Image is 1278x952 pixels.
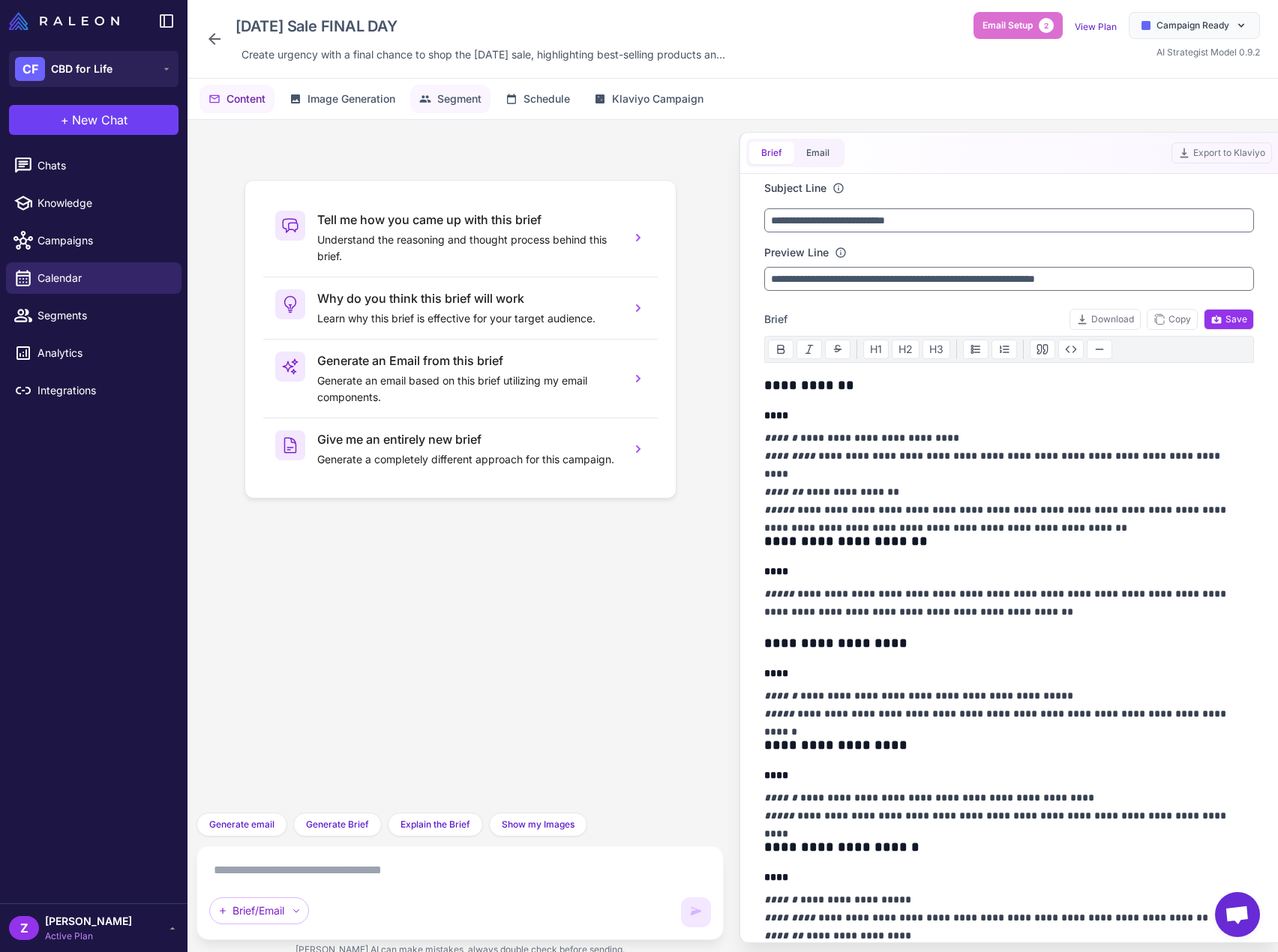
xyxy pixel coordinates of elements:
button: CFCBD for Life [9,51,178,87]
span: Copy [1153,313,1191,326]
span: Segment [437,91,481,107]
span: New Chat [72,111,127,129]
a: Knowledge [6,187,181,219]
p: Generate an email based on this brief utilizing my email components. [317,373,619,406]
span: Active Plan [45,930,132,943]
button: Email Setup2 [973,12,1063,39]
a: Calendar [6,262,181,294]
button: Content [199,85,274,113]
button: H1 [863,340,889,359]
img: Raleon Logo [9,12,119,30]
span: Campaigns [37,232,169,249]
button: Email [794,142,841,164]
div: Click to edit description [235,43,731,66]
button: Export to Klaviyo [1171,142,1272,163]
span: Explain the Brief [400,818,470,831]
button: Download [1069,309,1141,330]
span: Create urgency with a final chance to shop the [DATE] sale, highlighting best-selling products an... [241,46,725,63]
span: Analytics [37,345,169,361]
span: Klaviyo Campaign [612,91,703,107]
label: Subject Line [764,180,826,196]
p: Generate a completely different approach for this campaign. [317,451,619,468]
span: Image Generation [307,91,395,107]
span: CBD for Life [51,61,112,77]
button: H3 [922,340,950,359]
span: Segments [37,307,169,324]
button: Explain the Brief [388,813,483,837]
span: Campaign Ready [1156,19,1229,32]
button: Schedule [496,85,579,113]
span: Generate Brief [306,818,369,831]
span: Knowledge [37,195,169,211]
p: Understand the reasoning and thought process behind this brief. [317,232,619,265]
a: View Plan [1075,21,1117,32]
button: Generate email [196,813,287,837]
span: Schedule [523,91,570,107]
h3: Why do you think this brief will work [317,289,619,307]
p: Learn why this brief is effective for your target audience. [317,310,619,327]
a: Open chat [1215,892,1260,937]
span: Integrations [37,382,169,399]
button: Show my Images [489,813,587,837]
span: Email Setup [982,19,1033,32]
span: Generate email [209,818,274,831]
div: Click to edit campaign name [229,12,731,40]
button: Copy [1147,309,1198,330]
h3: Give me an entirely new brief [317,430,619,448]
h3: Tell me how you came up with this brief [317,211,619,229]
div: Brief/Email [209,897,309,924]
span: 2 [1039,18,1054,33]
span: Content [226,91,265,107]
span: Brief [764,311,787,328]
a: Segments [6,300,181,331]
button: H2 [892,340,919,359]
button: +New Chat [9,105,178,135]
span: + [61,111,69,129]
div: Z [9,916,39,940]
a: Analytics [6,337,181,369]
div: CF [15,57,45,81]
a: Campaigns [6,225,181,256]
span: Calendar [37,270,169,286]
button: Save [1204,309,1254,330]
span: Show my Images [502,818,574,831]
label: Preview Line [764,244,829,261]
button: Klaviyo Campaign [585,85,712,113]
button: Image Generation [280,85,404,113]
h3: Generate an Email from this brief [317,352,619,370]
span: AI Strategist Model 0.9.2 [1156,46,1260,58]
a: Chats [6,150,181,181]
span: Chats [37,157,169,174]
span: Save [1210,313,1247,326]
button: Brief [749,142,794,164]
span: [PERSON_NAME] [45,913,132,930]
a: Integrations [6,375,181,406]
button: Generate Brief [293,813,382,837]
button: Segment [410,85,490,113]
